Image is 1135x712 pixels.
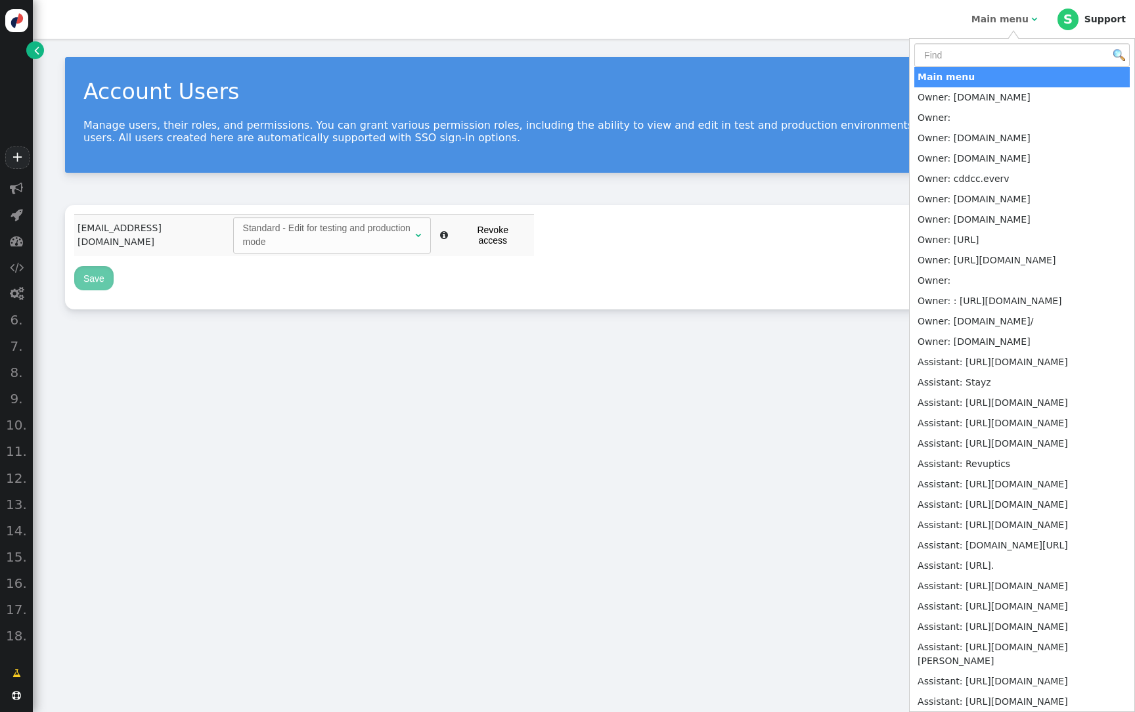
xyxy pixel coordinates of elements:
[914,372,1130,393] td: Assistant: Stayz
[440,231,448,240] span: 
[1057,9,1079,30] div: S
[914,393,1130,413] td: Assistant: [URL][DOMAIN_NAME]
[1113,49,1125,61] img: icon_search.png
[1084,14,1126,25] div: Support
[11,208,23,221] span: 
[914,210,1130,230] td: Owner: [DOMAIN_NAME]
[914,87,1130,108] td: Owner: [DOMAIN_NAME]
[914,535,1130,556] td: Assistant: [DOMAIN_NAME][URL]
[243,221,413,249] div: Standard - Edit for testing and production mode
[914,169,1130,189] td: Owner: cddcc.everv
[914,311,1130,332] td: Owner: [DOMAIN_NAME]/
[83,76,1084,108] div: Account Users
[83,119,1084,144] p: Manage users, their roles, and permissions. You can grant various permission roles, including the...
[914,495,1130,515] td: Assistant: [URL][DOMAIN_NAME]
[914,474,1130,495] td: Assistant: [URL][DOMAIN_NAME]
[914,596,1130,617] td: Assistant: [URL][DOMAIN_NAME]
[914,515,1130,535] td: Assistant: [URL][DOMAIN_NAME]
[914,250,1130,271] td: Owner: [URL][DOMAIN_NAME]
[914,352,1130,372] td: Assistant: [URL][DOMAIN_NAME]
[3,661,30,685] a: 
[74,214,230,256] td: [EMAIL_ADDRESS][DOMAIN_NAME]
[12,691,21,700] span: 
[455,221,531,250] button: Revoke access
[914,43,1130,67] input: Find
[914,637,1130,671] td: Assistant: [URL][DOMAIN_NAME][PERSON_NAME]
[10,182,23,195] span: 
[914,291,1130,311] td: Owner: : [URL][DOMAIN_NAME]
[914,671,1130,692] td: Assistant: [URL][DOMAIN_NAME]
[914,576,1130,596] td: Assistant: [URL][DOMAIN_NAME]
[74,266,114,290] button: Save
[914,230,1130,250] td: Owner: [URL]
[914,413,1130,434] td: Assistant: [URL][DOMAIN_NAME]
[914,128,1130,148] td: Owner: [DOMAIN_NAME]
[918,72,975,82] b: Main menu
[914,189,1130,210] td: Owner: [DOMAIN_NAME]
[10,261,24,274] span: 
[971,14,1029,24] b: Main menu
[914,454,1130,474] td: Assistant: Revuptics
[5,9,28,32] img: logo-icon.svg
[5,146,29,169] a: +
[10,234,23,248] span: 
[914,332,1130,352] td: Owner: [DOMAIN_NAME]
[914,148,1130,169] td: Owner: [DOMAIN_NAME]
[26,41,44,59] a: 
[914,271,1130,291] td: Owner:
[12,667,21,680] span: 
[914,556,1130,576] td: Assistant: [URL].
[914,434,1130,454] td: Assistant: [URL][DOMAIN_NAME]
[34,43,39,57] span: 
[914,617,1130,637] td: Assistant: [URL][DOMAIN_NAME]
[914,692,1130,712] td: Assistant: [URL][DOMAIN_NAME]
[914,108,1130,128] td: Owner:
[1031,14,1037,24] span: 
[415,231,421,240] span: 
[10,287,24,300] span: 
